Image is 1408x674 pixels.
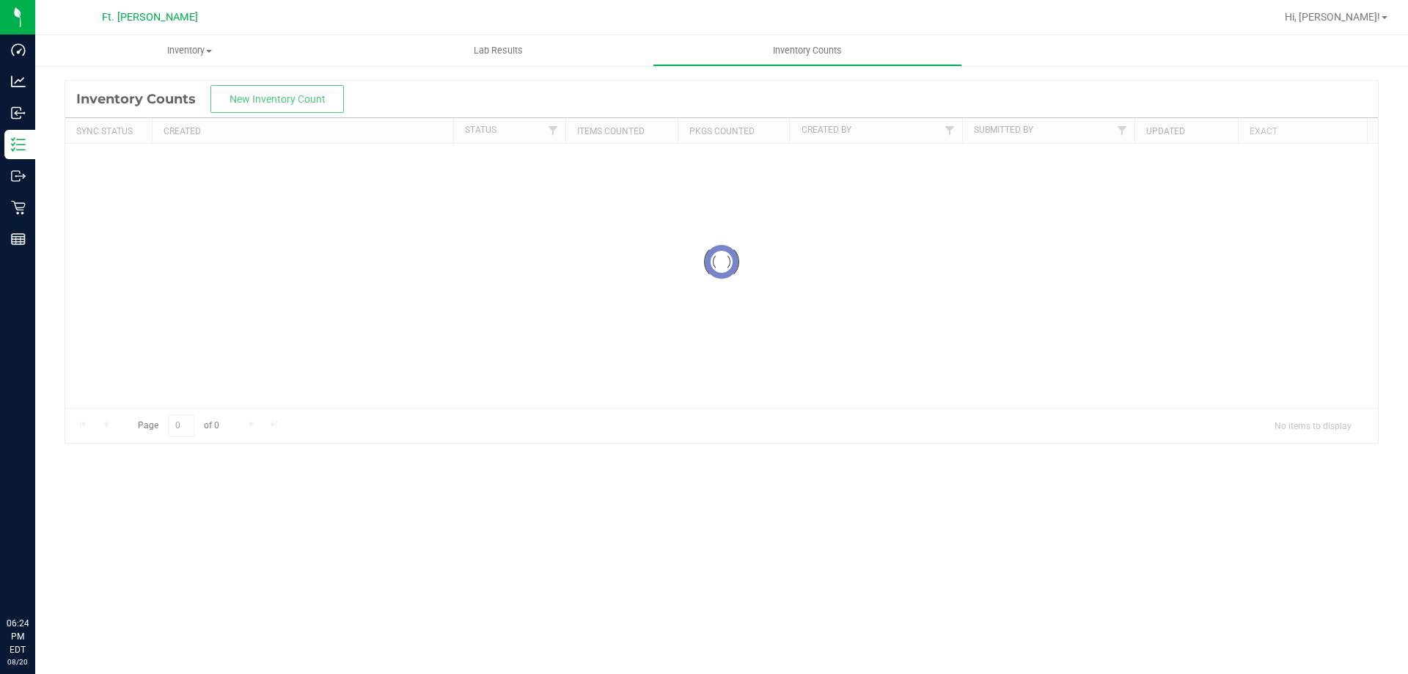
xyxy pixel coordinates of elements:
inline-svg: Dashboard [11,43,26,57]
a: Inventory Counts [653,35,961,66]
inline-svg: Outbound [11,169,26,183]
inline-svg: Analytics [11,74,26,89]
inline-svg: Inventory [11,137,26,152]
p: 08/20 [7,656,29,667]
span: Lab Results [454,44,543,57]
span: Hi, [PERSON_NAME]! [1285,11,1380,23]
span: Inventory Counts [753,44,862,57]
a: Lab Results [344,35,653,66]
inline-svg: Inbound [11,106,26,120]
a: Inventory [35,35,344,66]
inline-svg: Reports [11,232,26,246]
span: Inventory [35,44,344,57]
span: Ft. [PERSON_NAME] [102,11,198,23]
inline-svg: Retail [11,200,26,215]
p: 06:24 PM EDT [7,617,29,656]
